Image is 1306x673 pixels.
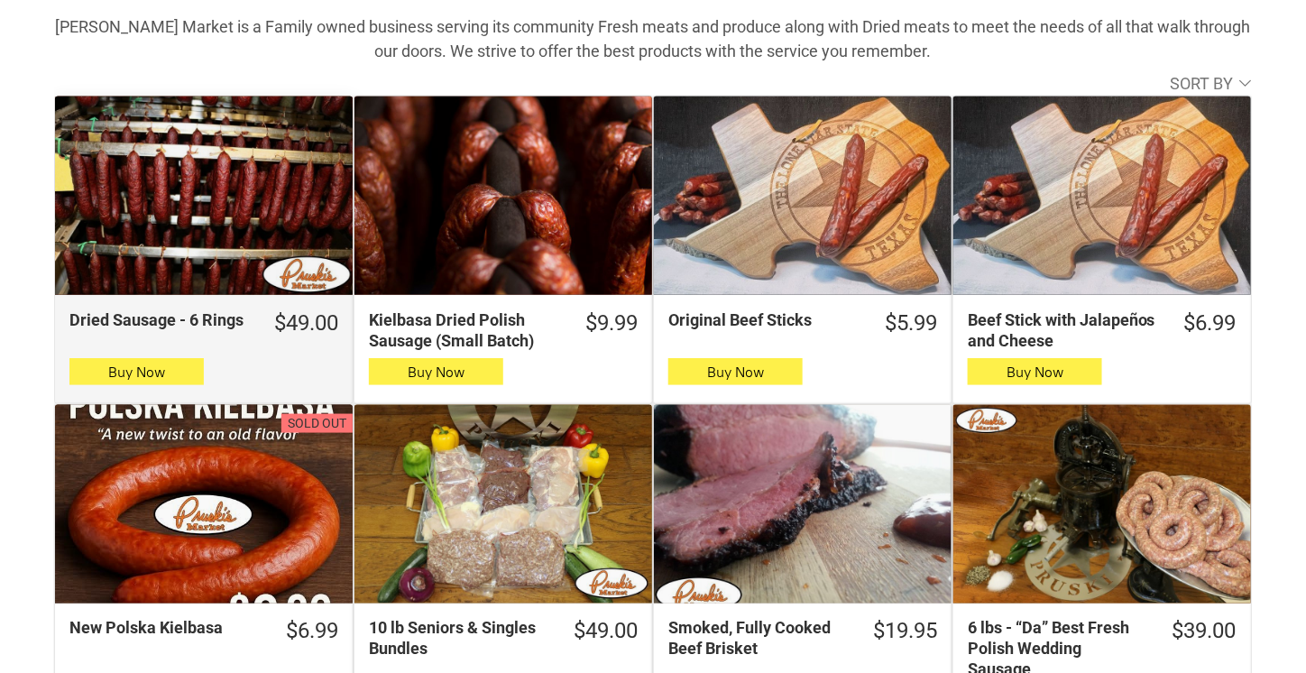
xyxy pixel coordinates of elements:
[968,309,1157,352] div: Beef Stick with Jalapeños and Cheese
[873,618,937,646] div: $19.95
[953,405,1251,604] a: 6 lbs - “Da” Best Fresh Polish Wedding Sausage
[968,358,1102,385] button: Buy Now
[885,309,937,337] div: $5.99
[654,618,952,660] a: $19.95Smoked, Fully Cooked Beef Brisket
[69,618,259,639] div: New Polska Kielbasa
[953,97,1251,295] a: Beef Stick with Jalapeños and Cheese
[707,364,764,381] span: Buy Now
[1007,364,1063,381] span: Buy Now
[55,618,353,646] a: $6.99New Polska Kielbasa
[408,364,464,381] span: Buy Now
[1184,309,1237,337] div: $6.99
[668,618,846,660] div: Smoked, Fully Cooked Beef Brisket
[668,358,803,385] button: Buy Now
[274,309,338,337] div: $49.00
[55,309,353,337] a: $49.00Dried Sausage - 6 Rings
[354,618,652,660] a: $49.0010 lb Seniors & Singles Bundles
[354,405,652,604] a: 10 lb Seniors &amp; Singles Bundles
[654,405,952,604] a: Smoked, Fully Cooked Beef Brisket
[369,618,547,660] div: 10 lb Seniors & Singles Bundles
[1173,618,1237,646] div: $39.00
[369,358,503,385] button: Buy Now
[55,97,353,295] a: Dried Sausage - 6 Rings
[288,415,346,433] div: Sold out
[953,309,1251,352] a: $6.99Beef Stick with Jalapeños and Cheese
[55,405,353,604] a: Sold outNew Polska Kielbasa
[108,364,165,381] span: Buy Now
[668,309,858,330] div: Original Beef Sticks
[55,17,1251,60] strong: [PERSON_NAME] Market is a Family owned business serving its community Fresh meats and produce alo...
[654,309,952,337] a: $5.99Original Beef Sticks
[69,309,247,330] div: Dried Sausage - 6 Rings
[369,309,558,352] div: Kielbasa Dried Polish Sausage (Small Batch)
[585,309,638,337] div: $9.99
[574,618,638,646] div: $49.00
[654,97,952,295] a: Original Beef Sticks
[69,358,204,385] button: Buy Now
[286,618,338,646] div: $6.99
[354,309,652,352] a: $9.99Kielbasa Dried Polish Sausage (Small Batch)
[354,97,652,295] a: Kielbasa Dried Polish Sausage (Small Batch)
